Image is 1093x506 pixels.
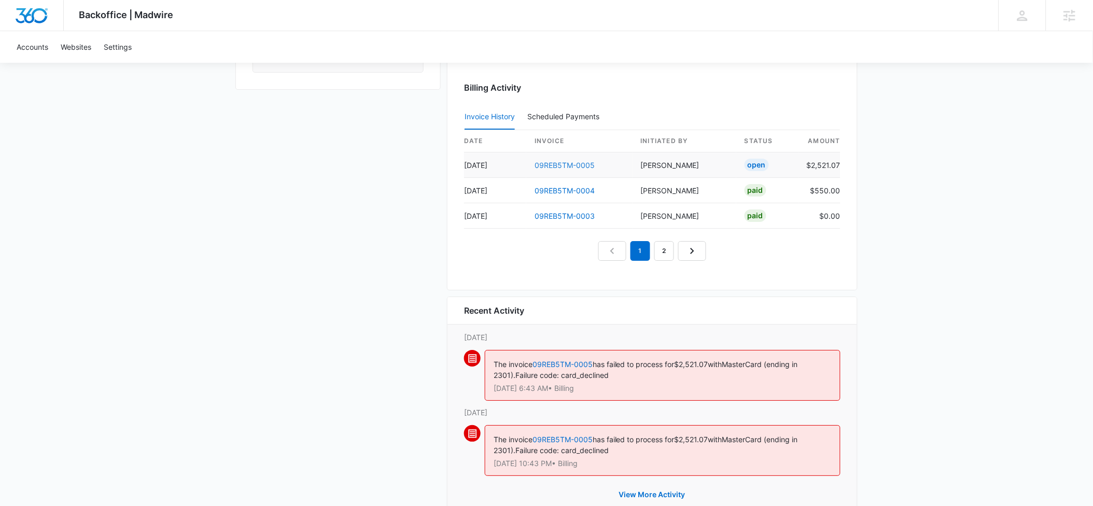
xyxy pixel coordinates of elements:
[745,184,766,196] div: Paid
[630,241,650,261] em: 1
[798,178,840,203] td: $550.00
[465,105,515,130] button: Invoice History
[494,435,533,444] span: The invoice
[464,332,840,343] p: [DATE]
[675,360,708,369] span: $2,521.07
[593,435,675,444] span: has failed to process for
[464,130,526,152] th: date
[535,161,595,170] a: 09REB5TM-0005
[464,152,526,178] td: [DATE]
[678,241,706,261] a: Next Page
[464,203,526,229] td: [DATE]
[515,371,609,379] span: Failure code: card_declined
[798,152,840,178] td: $2,521.07
[535,212,595,220] a: 09REB5TM-0003
[533,435,593,444] a: 09REB5TM-0005
[464,178,526,203] td: [DATE]
[675,435,708,444] span: $2,521.07
[494,360,533,369] span: The invoice
[10,31,54,63] a: Accounts
[654,241,674,261] a: Page 2
[745,209,766,222] div: Paid
[633,152,736,178] td: [PERSON_NAME]
[633,130,736,152] th: Initiated By
[598,241,706,261] nav: Pagination
[745,159,769,171] div: Open
[708,360,722,369] span: with
[798,203,840,229] td: $0.00
[464,81,840,94] h3: Billing Activity
[708,435,722,444] span: with
[79,9,174,20] span: Backoffice | Madwire
[535,186,595,195] a: 09REB5TM-0004
[633,178,736,203] td: [PERSON_NAME]
[494,385,832,392] p: [DATE] 6:43 AM • Billing
[494,460,832,467] p: [DATE] 10:43 PM • Billing
[464,304,524,317] h6: Recent Activity
[633,203,736,229] td: [PERSON_NAME]
[515,446,609,455] span: Failure code: card_declined
[526,130,633,152] th: invoice
[593,360,675,369] span: has failed to process for
[54,31,97,63] a: Websites
[798,130,840,152] th: amount
[464,407,840,418] p: [DATE]
[527,113,604,120] div: Scheduled Payments
[533,360,593,369] a: 09REB5TM-0005
[97,31,138,63] a: Settings
[736,130,798,152] th: status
